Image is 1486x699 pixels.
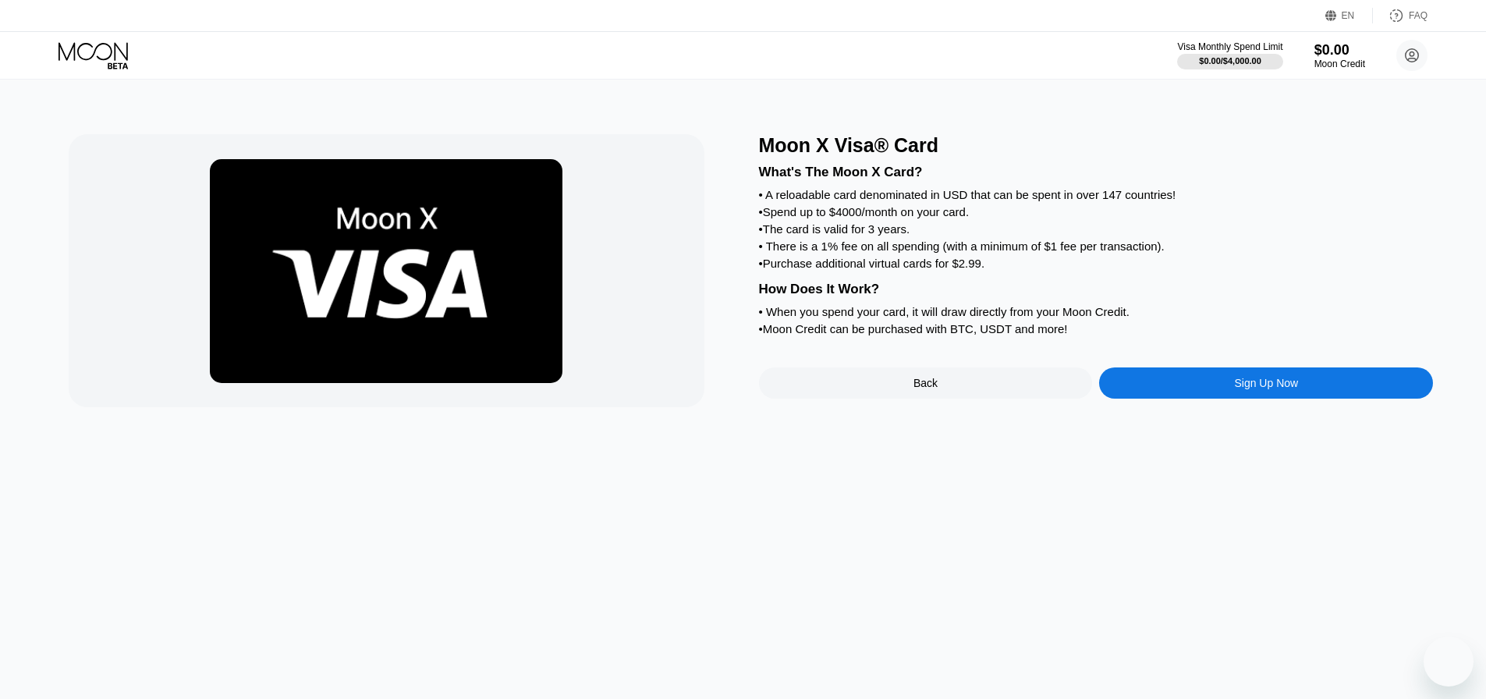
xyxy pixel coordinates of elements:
[1234,377,1298,389] div: Sign Up Now
[1424,637,1474,687] iframe: Button to launch messaging window
[1199,56,1261,66] div: $0.00 / $4,000.00
[759,282,1434,297] div: How Does It Work?
[1314,42,1365,59] div: $0.00
[1373,8,1427,23] div: FAQ
[1314,59,1365,69] div: Moon Credit
[1099,367,1433,399] div: Sign Up Now
[1177,41,1282,52] div: Visa Monthly Spend Limit
[759,305,1434,318] div: • When you spend your card, it will draw directly from your Moon Credit.
[759,222,1434,236] div: • The card is valid for 3 years.
[913,377,938,389] div: Back
[759,134,1434,157] div: Moon X Visa® Card
[759,240,1434,253] div: • There is a 1% fee on all spending (with a minimum of $1 fee per transaction).
[1314,42,1365,69] div: $0.00Moon Credit
[759,257,1434,270] div: • Purchase additional virtual cards for $2.99.
[1325,8,1373,23] div: EN
[759,165,1434,180] div: What's The Moon X Card?
[759,322,1434,335] div: • Moon Credit can be purchased with BTC, USDT and more!
[1342,10,1355,21] div: EN
[1177,41,1282,69] div: Visa Monthly Spend Limit$0.00/$4,000.00
[759,367,1093,399] div: Back
[759,188,1434,201] div: • A reloadable card denominated in USD that can be spent in over 147 countries!
[1409,10,1427,21] div: FAQ
[759,205,1434,218] div: • Spend up to $4000/month on your card.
